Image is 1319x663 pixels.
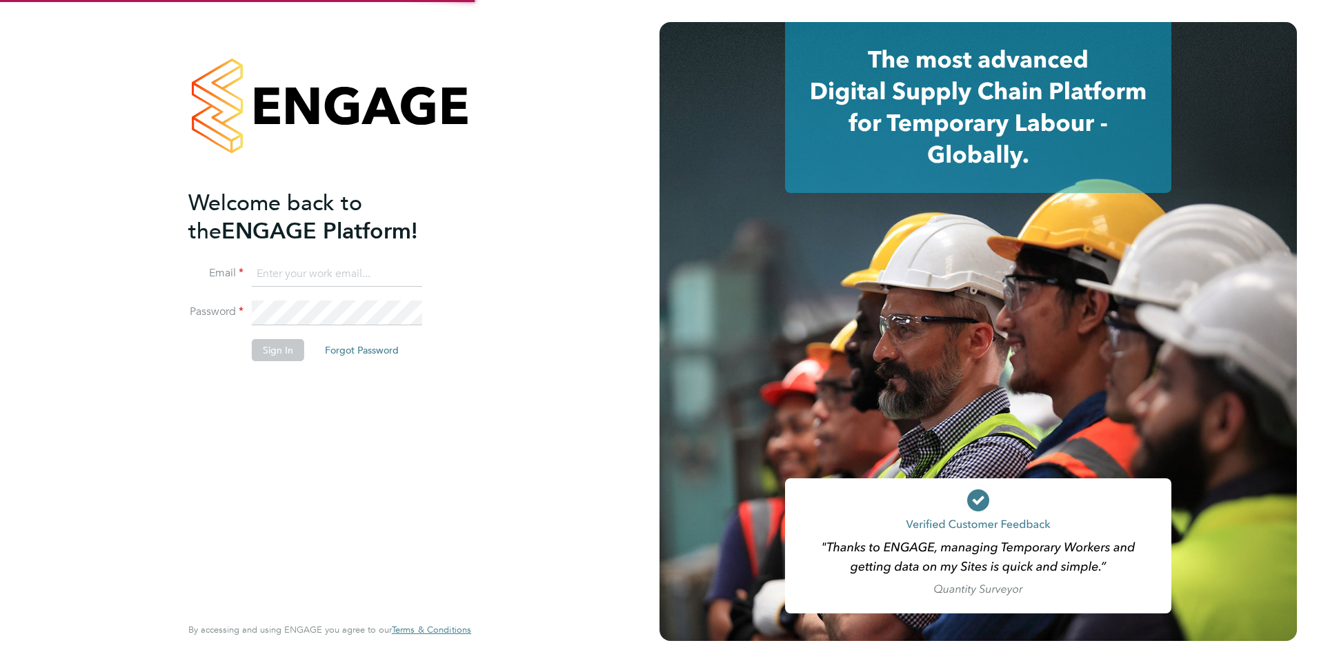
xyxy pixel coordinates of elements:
span: Welcome back to the [188,190,362,245]
button: Forgot Password [314,339,410,361]
label: Password [188,305,244,319]
span: By accessing and using ENGAGE you agree to our [188,624,471,635]
input: Enter your work email... [252,262,422,287]
button: Sign In [252,339,304,361]
label: Email [188,266,244,280]
h2: ENGAGE Platform! [188,189,457,245]
span: Terms & Conditions [392,624,471,635]
a: Terms & Conditions [392,624,471,635]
